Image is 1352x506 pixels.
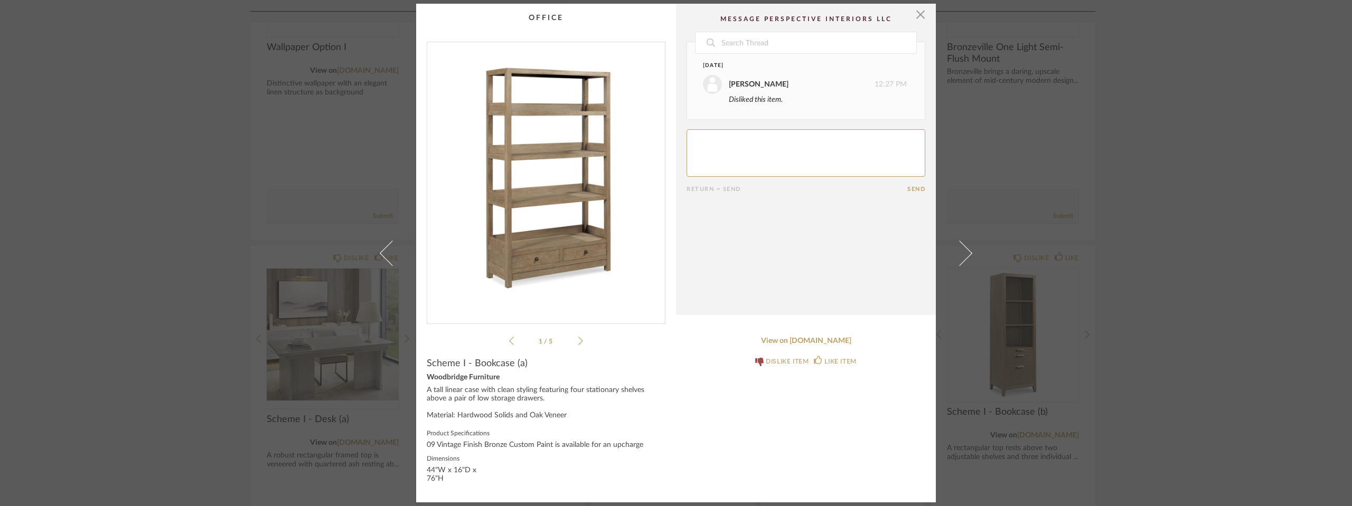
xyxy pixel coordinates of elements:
[427,466,490,483] div: 44"W x 16"D x 76"H
[824,356,856,367] div: LIKE ITEM
[907,186,925,193] button: Send
[703,62,887,70] div: [DATE]
[427,42,665,315] img: c94950ee-0809-4d09-b4b1-3a94c8bba570_1000x1000.jpg
[910,4,931,25] button: Close
[687,186,907,193] div: Return = Send
[549,338,554,345] span: 5
[729,94,907,106] div: Disliked this item.
[427,42,665,315] div: 0
[703,75,907,94] div: 12:27 PM
[427,374,665,382] div: Woodbridge Furniture
[427,441,665,450] div: 09 Vintage Finish Bronze Custom Paint is available for an upcharge
[766,356,809,367] div: DISLIKE ITEM
[729,79,788,90] div: [PERSON_NAME]
[427,358,528,369] span: Scheme I - Bookcase (a)
[427,386,665,420] div: A tall linear case with clean styling featuring four stationary shelves above a pair of low stora...
[544,338,549,345] span: /
[427,454,490,462] label: Dimensions
[720,32,916,53] input: Search Thread
[687,337,925,346] a: View on [DOMAIN_NAME]
[427,428,665,437] label: Product Specifications
[539,338,544,345] span: 1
